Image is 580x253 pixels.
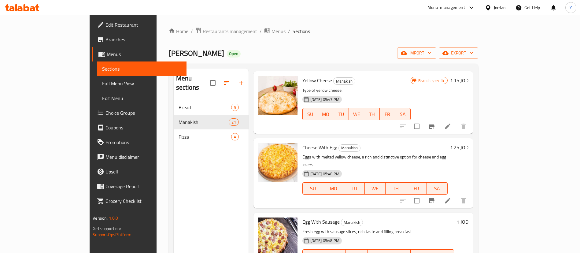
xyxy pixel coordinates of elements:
span: Pizza [179,133,231,140]
button: WE [365,182,386,195]
div: items [231,133,239,140]
span: Sort sections [219,76,234,90]
span: TU [346,184,362,193]
button: import [397,47,436,59]
a: Branches [92,32,187,47]
span: MO [320,110,331,119]
span: SU [305,110,316,119]
span: Menus [107,50,182,58]
span: SU [305,184,321,193]
h2: Menu sections [176,74,210,92]
span: WE [367,184,383,193]
a: Menu disclaimer [92,150,187,164]
div: items [231,104,239,111]
span: Edit Restaurant [105,21,182,28]
div: items [229,118,238,126]
div: Open [227,50,241,58]
button: Branch-specific-item [424,193,439,208]
li: / [260,28,262,35]
a: Grocery Checklist [92,194,187,208]
div: Bread [179,104,231,111]
div: Menu-management [427,4,465,11]
span: 21 [229,119,238,125]
span: Yellow Cheese [302,76,332,85]
button: FR [406,182,427,195]
span: [DATE] 05:48 PM [308,238,342,244]
span: FR [382,110,393,119]
span: Manakish [341,219,363,226]
span: Version: [93,214,108,222]
button: FR [380,108,395,120]
span: Branch specific [416,78,447,84]
button: TH [364,108,379,120]
span: FR [408,184,424,193]
button: SU [302,182,323,195]
a: Coupons [92,120,187,135]
span: Select to update [410,120,423,133]
img: Cheese With Egg [258,143,297,182]
span: 1.0.0 [109,214,118,222]
div: Manakish [338,144,360,152]
span: export [444,49,473,57]
div: Manakish [341,219,363,226]
span: Grocery Checklist [105,197,182,205]
span: Open [227,51,241,56]
button: SA [427,182,448,195]
a: Sections [97,61,187,76]
h6: 1 JOD [456,218,468,226]
span: Choice Groups [105,109,182,117]
span: Menus [272,28,286,35]
a: Edit Restaurant [92,17,187,32]
button: Add section [234,76,249,90]
span: Promotions [105,139,182,146]
p: Eggs with melted yellow cheese, a rich and distinctive option for cheese and egg lovers [302,153,448,169]
span: SA [397,110,408,119]
button: delete [456,193,471,208]
h6: 1.15 JOD [450,76,468,85]
span: Edit Menu [102,95,182,102]
li: / [288,28,290,35]
button: WE [349,108,364,120]
span: WE [351,110,362,119]
a: Edit menu item [444,197,451,204]
a: Edit Menu [97,91,187,106]
span: Manakish [339,144,360,151]
div: Pizza4 [174,129,249,144]
li: / [191,28,193,35]
span: Select to update [410,194,423,207]
button: MO [318,108,333,120]
img: Yellow Cheese [258,76,297,115]
nav: Menu sections [174,98,249,147]
div: Bread5 [174,100,249,115]
span: Cheese With Egg [302,143,337,152]
a: Support.OpsPlatform [93,231,131,239]
span: Sections [293,28,310,35]
button: delete [456,119,471,134]
button: SA [395,108,410,120]
div: Manakish [333,77,355,85]
p: Type of yellow cheese. [302,87,411,94]
span: Branches [105,36,182,43]
span: Restaurants management [203,28,257,35]
span: 4 [231,134,238,140]
a: Restaurants management [195,27,257,35]
span: Full Menu View [102,80,182,87]
div: Jordan [494,4,506,11]
span: [DATE] 05:48 PM [308,171,342,177]
button: export [439,47,478,59]
a: Coverage Report [92,179,187,194]
a: Menus [264,27,286,35]
span: import [402,49,431,57]
a: Full Menu View [97,76,187,91]
p: Fresh egg with sausage slices, rich taste and filling breakfast [302,228,454,236]
button: Branch-specific-item [424,119,439,134]
button: TU [344,182,365,195]
span: Egg With Sausage [302,217,340,226]
span: Manakish [334,78,355,85]
span: TH [367,110,377,119]
span: Y [570,4,572,11]
span: SA [429,184,445,193]
span: MO [326,184,342,193]
nav: breadcrumb [169,27,478,35]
